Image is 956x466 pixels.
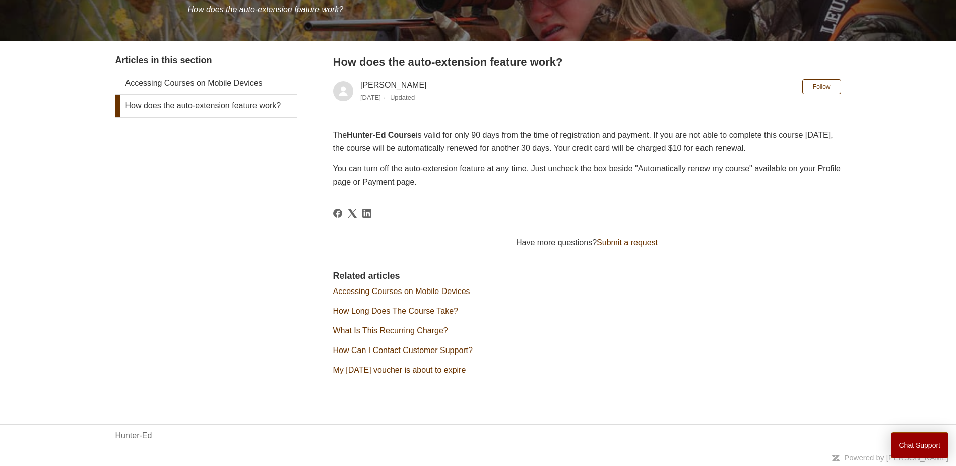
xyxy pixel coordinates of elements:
a: Facebook [333,209,342,218]
button: Chat Support [891,432,949,458]
div: [PERSON_NAME] [360,79,427,103]
li: Updated [390,94,415,101]
div: Have more questions? [333,237,841,249]
svg: Share this page on X Corp [348,209,357,218]
a: Hunter-Ed [115,430,152,442]
a: LinkedIn [362,209,371,218]
a: How does the auto-extension feature work? [115,95,297,117]
svg: Share this page on Facebook [333,209,342,218]
a: Powered by [PERSON_NAME] [844,453,948,462]
a: How Long Does The Course Take? [333,307,458,315]
h2: How does the auto-extension feature work? [333,53,841,70]
span: You can turn off the auto-extension feature at any time. Just uncheck the box beside "Automatical... [333,164,841,186]
span: The is valid for only 90 days from the time of registration and payment. If you are not able to c... [333,131,833,152]
time: 05/10/2024, 14:57 [360,94,381,101]
strong: Hunter-Ed Course [347,131,416,139]
span: How does the auto-extension feature work? [188,5,344,14]
a: Submit a request [597,238,658,247]
a: Accessing Courses on Mobile Devices [333,287,470,296]
svg: Share this page on LinkedIn [362,209,371,218]
button: Follow Article [802,79,841,94]
a: How Can I Contact Customer Support? [333,346,473,355]
a: Accessing Courses on Mobile Devices [115,72,297,94]
a: X Corp [348,209,357,218]
h2: Related articles [333,269,841,283]
a: My [DATE] voucher is about to expire [333,366,466,374]
span: Articles in this section [115,55,212,65]
a: What Is This Recurring Charge? [333,326,448,335]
